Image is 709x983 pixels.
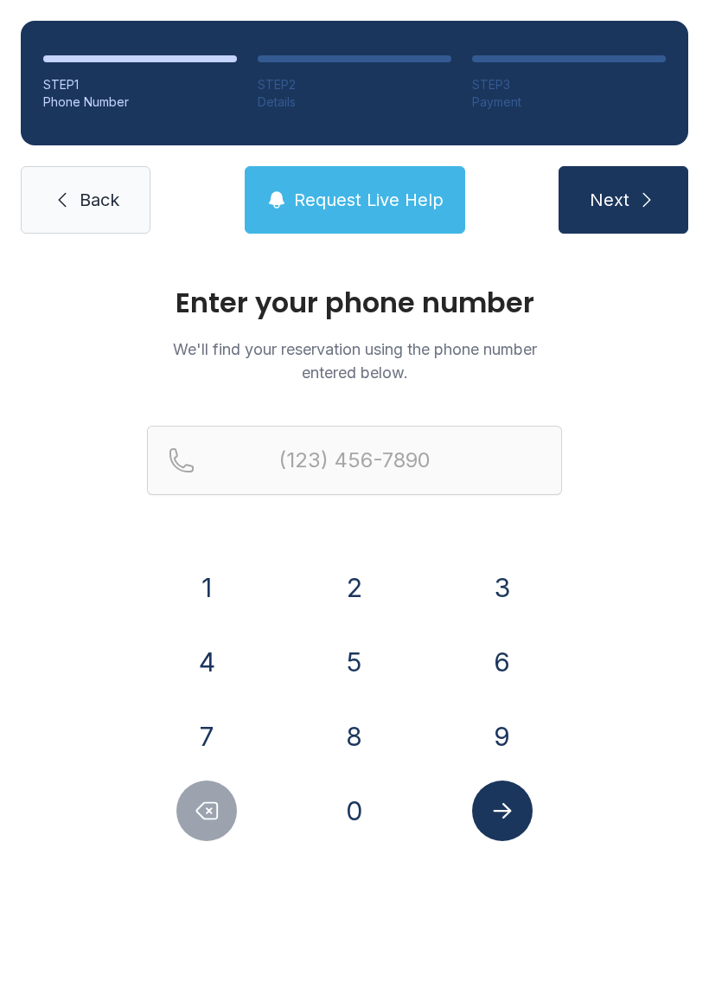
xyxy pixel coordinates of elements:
[258,93,451,111] div: Details
[43,76,237,93] div: STEP 1
[472,781,533,841] button: Submit lookup form
[176,632,237,692] button: 4
[472,93,666,111] div: Payment
[147,289,562,317] h1: Enter your phone number
[324,632,385,692] button: 5
[472,706,533,767] button: 9
[294,188,444,212] span: Request Live Help
[472,632,533,692] button: 6
[176,781,237,841] button: Delete number
[43,93,237,111] div: Phone Number
[147,337,562,384] p: We'll find your reservation using the phone number entered below.
[147,426,562,495] input: Reservation phone number
[324,781,385,841] button: 0
[590,188,629,212] span: Next
[176,557,237,618] button: 1
[80,188,119,212] span: Back
[176,706,237,767] button: 7
[472,76,666,93] div: STEP 3
[258,76,451,93] div: STEP 2
[324,557,385,618] button: 2
[472,557,533,618] button: 3
[324,706,385,767] button: 8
